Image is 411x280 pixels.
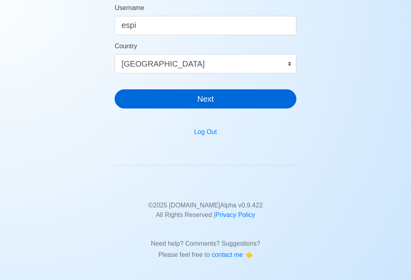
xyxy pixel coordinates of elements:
p: Need help? Comments? Suggestions? [121,229,290,248]
p: © 2025 [DOMAIN_NAME] Alpha v 0.9.422 All Rights Reserved | [121,191,290,220]
span: point [245,251,253,258]
button: Log Out [189,124,222,140]
span: contact me [212,251,245,258]
button: Next [115,89,296,108]
p: Please feel free to [121,250,290,260]
a: Privacy Policy [215,211,255,218]
span: Username [115,4,144,11]
input: Ex. donaldcris [115,16,296,35]
label: Country [115,41,137,51]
